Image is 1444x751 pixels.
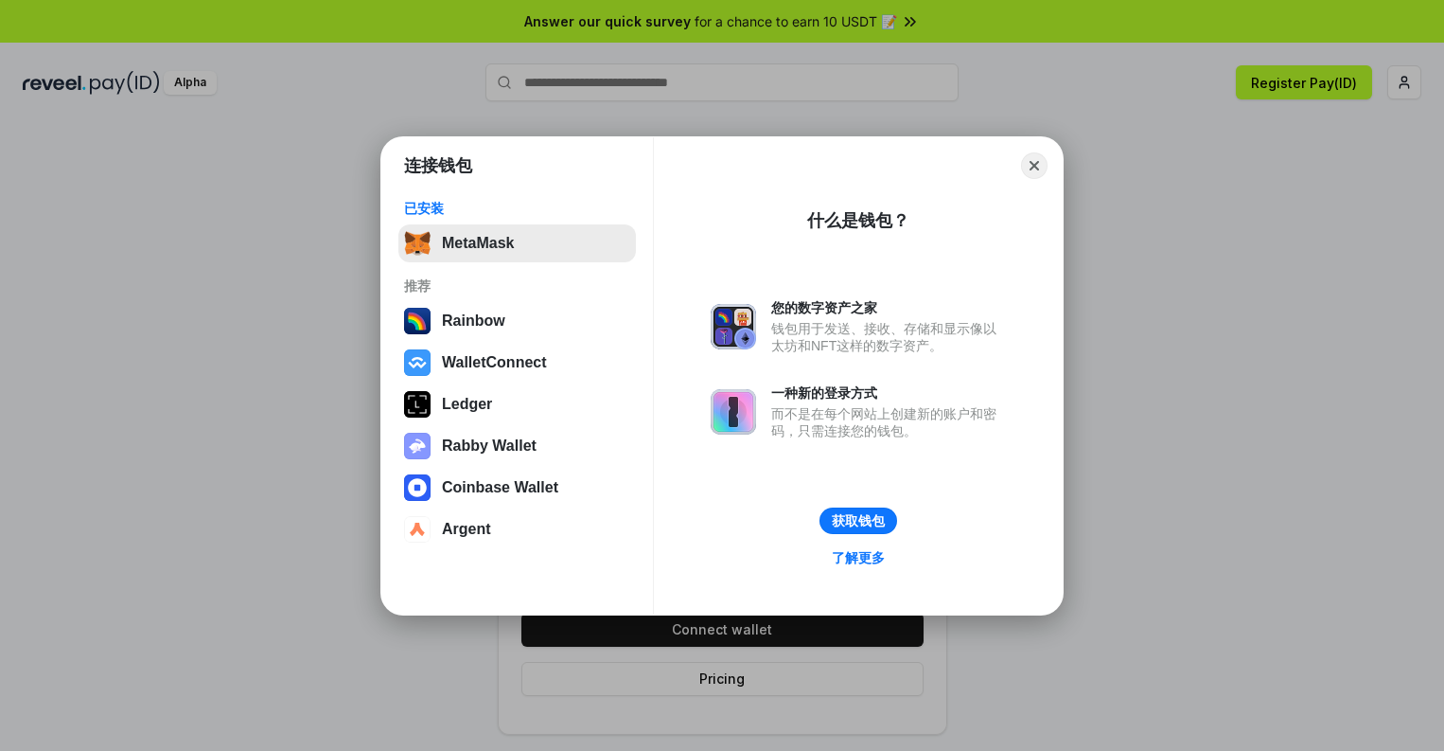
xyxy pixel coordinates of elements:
button: Rainbow [398,302,636,340]
div: MetaMask [442,235,514,252]
div: Coinbase Wallet [442,479,558,496]
div: 了解更多 [832,549,885,566]
img: svg+xml,%3Csvg%20fill%3D%22none%22%20height%3D%2233%22%20viewBox%3D%220%200%2035%2033%22%20width%... [404,230,431,257]
img: svg+xml,%3Csvg%20xmlns%3D%22http%3A%2F%2Fwww.w3.org%2F2000%2Fsvg%22%20fill%3D%22none%22%20viewBox... [711,304,756,349]
div: 推荐 [404,277,630,295]
button: MetaMask [398,224,636,262]
img: svg+xml,%3Csvg%20xmlns%3D%22http%3A%2F%2Fwww.w3.org%2F2000%2Fsvg%22%20fill%3D%22none%22%20viewBox... [711,389,756,435]
div: 您的数字资产之家 [771,299,1006,316]
div: 一种新的登录方式 [771,384,1006,402]
img: svg+xml,%3Csvg%20width%3D%2228%22%20height%3D%2228%22%20viewBox%3D%220%200%2028%2028%22%20fill%3D... [404,516,431,543]
div: Argent [442,521,491,538]
div: WalletConnect [442,354,547,371]
div: Rainbow [442,313,505,330]
img: svg+xml,%3Csvg%20xmlns%3D%22http%3A%2F%2Fwww.w3.org%2F2000%2Fsvg%22%20width%3D%2228%22%20height%3... [404,391,431,418]
img: svg+xml,%3Csvg%20width%3D%22120%22%20height%3D%22120%22%20viewBox%3D%220%200%20120%20120%22%20fil... [404,308,431,334]
button: WalletConnect [398,344,636,382]
button: Rabby Wallet [398,427,636,465]
a: 了解更多 [820,545,896,570]
button: Coinbase Wallet [398,469,636,507]
div: 而不是在每个网站上创建新的账户和密码，只需连接您的钱包。 [771,405,1006,439]
div: 钱包用于发送、接收、存储和显示像以太坊和NFT这样的数字资产。 [771,320,1006,354]
button: 获取钱包 [819,508,897,534]
button: Ledger [398,385,636,423]
div: 已安装 [404,200,630,217]
h1: 连接钱包 [404,154,472,177]
button: Close [1021,152,1048,179]
img: svg+xml,%3Csvg%20width%3D%2228%22%20height%3D%2228%22%20viewBox%3D%220%200%2028%2028%22%20fill%3D... [404,349,431,376]
div: 获取钱包 [832,512,885,529]
div: 什么是钱包？ [807,209,909,232]
button: Argent [398,510,636,548]
div: Ledger [442,396,492,413]
div: Rabby Wallet [442,438,537,455]
img: svg+xml,%3Csvg%20width%3D%2228%22%20height%3D%2228%22%20viewBox%3D%220%200%2028%2028%22%20fill%3D... [404,474,431,501]
img: svg+xml,%3Csvg%20xmlns%3D%22http%3A%2F%2Fwww.w3.org%2F2000%2Fsvg%22%20fill%3D%22none%22%20viewBox... [404,433,431,459]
